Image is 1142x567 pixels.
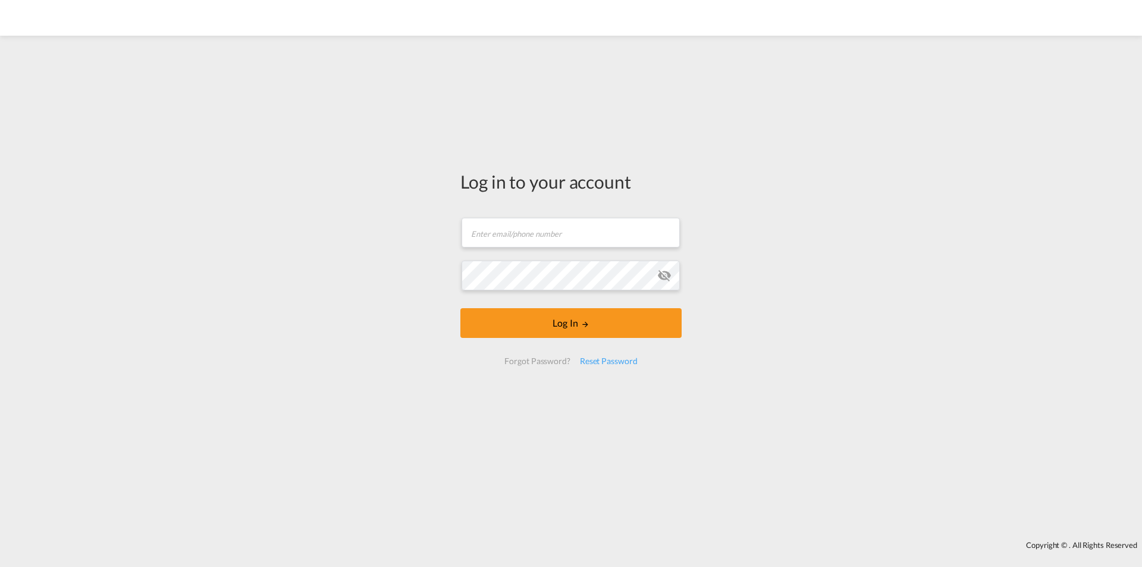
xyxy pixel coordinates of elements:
md-icon: icon-eye-off [657,268,672,283]
button: LOGIN [460,308,682,338]
div: Reset Password [575,350,642,372]
input: Enter email/phone number [462,218,680,248]
div: Log in to your account [460,169,682,194]
div: Forgot Password? [500,350,575,372]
